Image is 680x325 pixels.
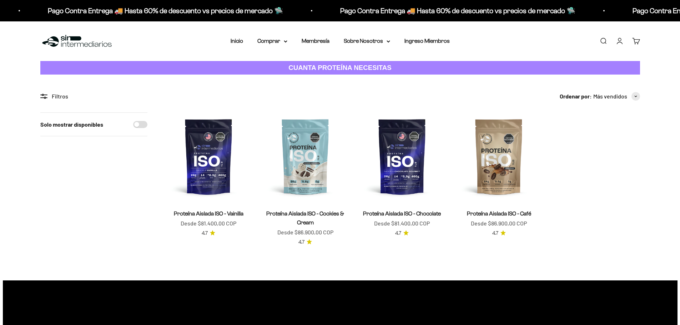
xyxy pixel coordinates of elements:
[467,210,531,217] a: Proteína Aislada ISO - Café
[395,229,401,237] span: 4.7
[339,5,575,16] p: Pago Contra Entrega 🚚 Hasta 60% de descuento vs precios de mercado 🛸
[395,229,409,237] a: 4.74.7 de 5.0 estrellas
[560,92,592,101] span: Ordenar por:
[492,229,506,237] a: 4.74.7 de 5.0 estrellas
[288,64,392,71] strong: CUANTA PROTEÍNA NECESITAS
[344,36,390,46] summary: Sobre Nosotros
[492,229,498,237] span: 4.7
[40,120,103,129] label: Solo mostrar disponibles
[302,38,329,44] a: Membresía
[202,229,208,237] span: 4.7
[471,219,527,228] sale-price: Desde $86.900,00 COP
[40,61,640,75] a: CUANTA PROTEÍNA NECESITAS
[298,238,312,246] a: 4.74.7 de 5.0 estrellas
[363,210,441,217] a: Proteína Aislada ISO - Chocolate
[174,210,243,217] a: Proteína Aislada ISO - Vainilla
[374,219,430,228] sale-price: Desde $81.400,00 COP
[181,219,236,228] sale-price: Desde $81.400,00 COP
[593,92,627,101] span: Más vendidos
[404,38,450,44] a: Ingreso Miembros
[298,238,304,246] span: 4.7
[47,5,282,16] p: Pago Contra Entrega 🚚 Hasta 60% de descuento vs precios de mercado 🛸
[231,38,243,44] a: Inicio
[257,36,287,46] summary: Comprar
[266,210,344,225] a: Proteína Aislada ISO - Cookies & Cream
[202,229,215,237] a: 4.74.7 de 5.0 estrellas
[40,92,147,101] div: Filtros
[277,228,333,237] sale-price: Desde $86.900,00 COP
[593,92,640,101] button: Más vendidos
